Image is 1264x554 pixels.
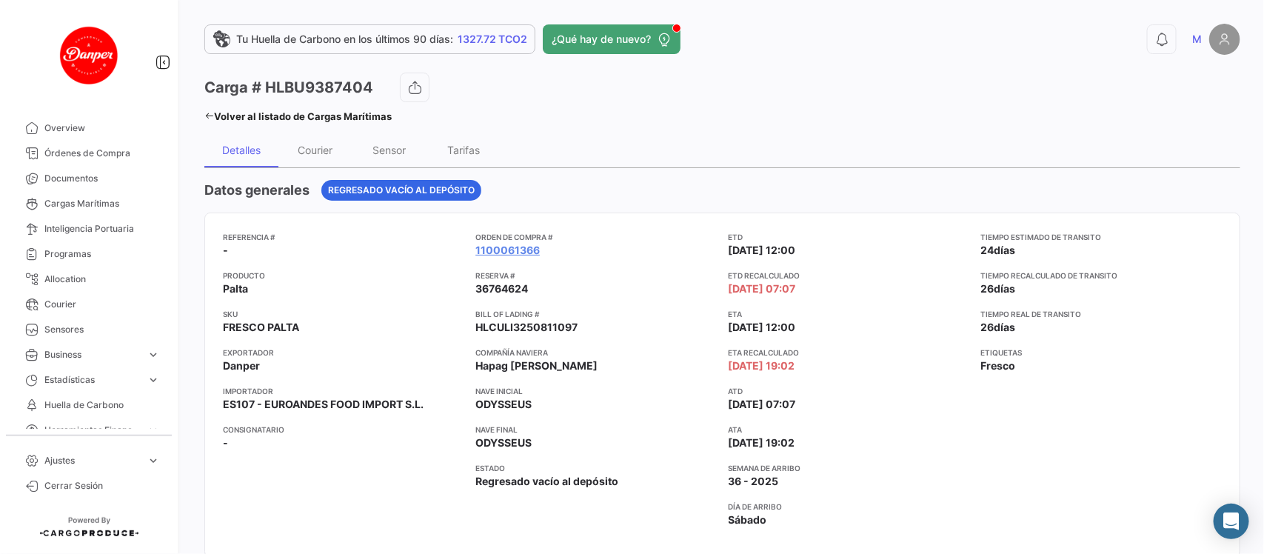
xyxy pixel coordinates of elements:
app-card-info-title: ATD [729,385,969,397]
span: Ajustes [44,454,141,467]
span: Cerrar Sesión [44,479,160,493]
span: [DATE] 07:07 [729,281,796,296]
a: Documentos [12,166,166,191]
span: HLCULI3250811097 [475,320,578,335]
span: Sábado [729,513,767,527]
span: expand_more [147,454,160,467]
app-card-info-title: Producto [223,270,464,281]
app-card-info-title: Nave inicial [475,385,716,397]
a: 1100061366 [475,243,540,258]
span: Regresado vacío al depósito [328,184,475,197]
app-card-info-title: Semana de Arribo [729,462,969,474]
span: 24 [981,244,994,256]
div: Courier [298,144,333,156]
span: expand_more [147,348,160,361]
app-card-info-title: Compañía naviera [475,347,716,358]
app-card-info-title: Tiempo estimado de transito [981,231,1222,243]
img: danper-logo.png [52,18,126,92]
span: Tu Huella de Carbono en los últimos 90 días: [236,32,453,47]
app-card-info-title: ETD Recalculado [729,270,969,281]
span: [DATE] 07:07 [729,397,796,412]
a: Cargas Marítimas [12,191,166,216]
span: expand_more [147,424,160,437]
a: Courier [12,292,166,317]
div: Sensor [373,144,407,156]
span: ES107 - EUROANDES FOOD IMPORT S.L. [223,397,424,412]
button: ¿Qué hay de nuevo? [543,24,681,54]
app-card-info-title: ETA [729,308,969,320]
span: Documentos [44,172,160,185]
app-card-info-title: Referencia # [223,231,464,243]
span: días [994,282,1016,295]
img: placeholder-user.png [1209,24,1240,55]
span: [DATE] 19:02 [729,435,795,450]
span: Overview [44,121,160,135]
span: Fresco [981,358,1016,373]
span: Hapag [PERSON_NAME] [475,358,598,373]
span: Cargas Marítimas [44,197,160,210]
app-card-info-title: SKU [223,308,464,320]
app-card-info-title: Etiquetas [981,347,1222,358]
span: Estadísticas [44,373,141,387]
span: 1327.72 TCO2 [458,32,527,47]
span: ODYSSEUS [475,435,532,450]
span: - [223,435,228,450]
h4: Datos generales [204,180,310,201]
span: 26 [981,282,994,295]
span: 26 [981,321,994,333]
span: [DATE] 12:00 [729,320,796,335]
app-card-info-title: Bill of Lading # [475,308,716,320]
a: Inteligencia Portuaria [12,216,166,241]
app-card-info-title: Consignatario [223,424,464,435]
app-card-info-title: Orden de Compra # [475,231,716,243]
span: Regresado vacío al depósito [475,474,618,489]
h3: Carga # HLBU9387404 [204,77,373,98]
span: días [994,244,1016,256]
span: Inteligencia Portuaria [44,222,160,236]
div: Abrir Intercom Messenger [1214,504,1249,539]
div: Tarifas [447,144,480,156]
span: FRESCO PALTA [223,320,299,335]
a: Volver al listado de Cargas Marítimas [204,106,392,127]
span: Huella de Carbono [44,398,160,412]
span: Órdenes de Compra [44,147,160,160]
span: Herramientas Financieras [44,424,141,437]
div: Detalles [222,144,261,156]
app-card-info-title: ETA Recalculado [729,347,969,358]
a: Tu Huella de Carbono en los últimos 90 días:1327.72 TCO2 [204,24,535,54]
span: ¿Qué hay de nuevo? [552,32,651,47]
span: expand_more [147,373,160,387]
span: Sensores [44,323,160,336]
span: [DATE] 19:02 [729,358,795,373]
span: Programas [44,247,160,261]
span: días [994,321,1016,333]
a: Programas [12,241,166,267]
app-card-info-title: Estado [475,462,716,474]
app-card-info-title: Importador [223,385,464,397]
span: Danper [223,358,260,373]
span: ODYSSEUS [475,397,532,412]
span: [DATE] 12:00 [729,243,796,258]
span: Palta [223,281,248,296]
app-card-info-title: Nave final [475,424,716,435]
app-card-info-title: ETD [729,231,969,243]
app-card-info-title: Exportador [223,347,464,358]
span: - [223,243,228,258]
span: 36 - 2025 [729,474,779,489]
span: Allocation [44,273,160,286]
span: M [1192,32,1202,47]
app-card-info-title: Reserva # [475,270,716,281]
a: Allocation [12,267,166,292]
app-card-info-title: Tiempo real de transito [981,308,1222,320]
a: Overview [12,116,166,141]
span: Courier [44,298,160,311]
app-card-info-title: Tiempo recalculado de transito [981,270,1222,281]
app-card-info-title: ATA [729,424,969,435]
span: 36764624 [475,281,528,296]
app-card-info-title: Día de Arribo [729,501,969,513]
a: Órdenes de Compra [12,141,166,166]
span: Business [44,348,141,361]
a: Huella de Carbono [12,393,166,418]
a: Sensores [12,317,166,342]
